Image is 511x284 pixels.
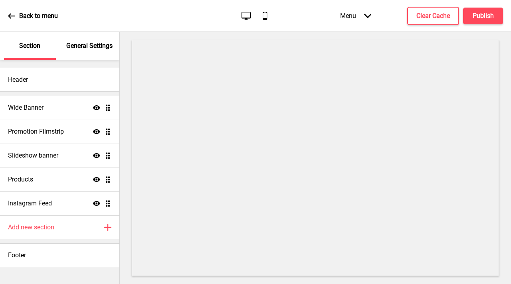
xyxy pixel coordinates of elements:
h4: Slideshow banner [8,151,58,160]
div: Menu [332,4,379,28]
h4: Wide Banner [8,103,44,112]
a: Back to menu [8,5,58,27]
h4: Instagram Feed [8,199,52,208]
h4: Add new section [8,223,54,232]
h4: Header [8,75,28,84]
p: General Settings [66,41,113,50]
h4: Products [8,175,33,184]
h4: Promotion Filmstrip [8,127,64,136]
h4: Footer [8,251,26,260]
h4: Publish [473,12,494,20]
button: Clear Cache [407,7,459,25]
p: Back to menu [19,12,58,20]
button: Publish [463,8,503,24]
p: Section [19,41,40,50]
h4: Clear Cache [416,12,450,20]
